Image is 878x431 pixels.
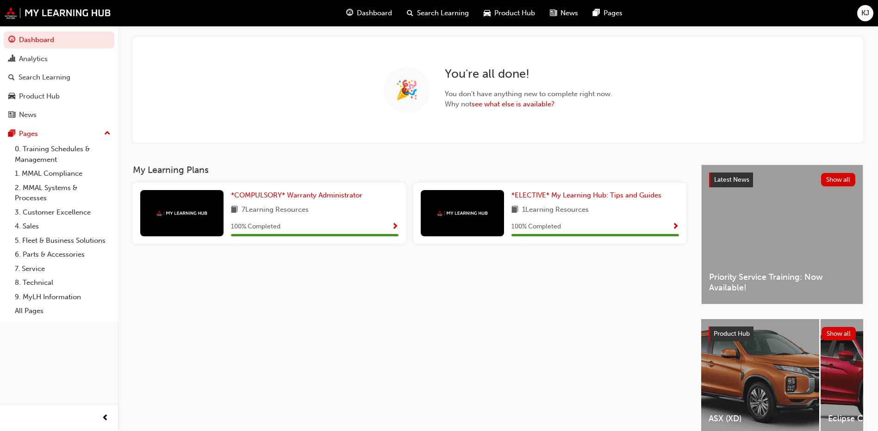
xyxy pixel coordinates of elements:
[522,204,589,216] span: 1 Learning Resources
[511,190,665,201] a: *ELECTIVE* My Learning Hub: Tips and Guides
[484,7,491,19] span: car-icon
[604,8,623,18] span: Pages
[709,326,856,341] a: Product HubShow all
[231,191,362,199] span: *COMPULSORY* Warranty Administrator
[392,223,399,231] span: Show Progress
[8,130,15,138] span: pages-icon
[339,4,399,23] a: guage-iconDashboard
[19,72,70,83] div: Search Learning
[4,88,114,105] a: Product Hub
[445,67,612,81] h2: You ' re all done!
[542,4,585,23] a: news-iconNews
[11,290,114,304] a: 9. MyLH Information
[19,91,60,102] div: Product Hub
[511,204,518,216] span: book-icon
[5,7,111,19] img: mmal
[11,276,114,290] a: 8. Technical
[407,7,413,19] span: search-icon
[19,129,38,139] div: Pages
[19,54,48,64] div: Analytics
[392,221,399,233] button: Show Progress
[4,125,114,142] button: Pages
[709,272,855,293] span: Priority Service Training: Now Available!
[8,36,15,44] span: guage-icon
[437,210,488,216] img: mmal
[550,7,557,19] span: news-icon
[472,100,554,108] a: see what else is available?
[511,222,561,232] span: 100 % Completed
[395,85,418,95] span: 🎉
[8,55,15,63] span: chart-icon
[8,92,15,101] span: car-icon
[104,128,111,140] span: up-icon
[346,7,353,19] span: guage-icon
[672,223,679,231] span: Show Progress
[11,205,114,220] a: 3. Customer Excellence
[11,142,114,166] a: 0. Training Schedules & Management
[4,30,114,125] button: DashboardAnalyticsSearch LearningProduct HubNews
[231,190,366,201] a: *COMPULSORY* Warranty Administrator
[560,8,578,18] span: News
[11,234,114,248] a: 5. Fleet & Business Solutions
[445,99,612,110] span: Why not
[822,327,856,340] button: Show all
[445,89,612,99] span: You don ' t have anything new to complete right now.
[231,222,280,232] span: 100 % Completed
[4,50,114,68] a: Analytics
[8,74,15,82] span: search-icon
[701,165,863,304] a: Latest NewsShow allPriority Service Training: Now Available!
[857,5,873,21] button: KJ
[133,165,686,175] h3: My Learning Plans
[19,110,37,120] div: News
[11,304,114,318] a: All Pages
[8,111,15,119] span: news-icon
[11,247,114,262] a: 6. Parts & Accessories
[511,191,661,199] span: *ELECTIVE* My Learning Hub: Tips and Guides
[494,8,535,18] span: Product Hub
[11,219,114,234] a: 4. Sales
[11,181,114,205] a: 2. MMAL Systems & Processes
[156,210,207,216] img: mmal
[4,106,114,123] a: News
[11,262,114,276] a: 7. Service
[231,204,238,216] span: book-icon
[357,8,392,18] span: Dashboard
[585,4,630,23] a: pages-iconPages
[417,8,469,18] span: Search Learning
[476,4,542,23] a: car-iconProduct Hub
[709,413,812,424] span: ASX (XD)
[714,330,750,338] span: Product Hub
[714,176,749,184] span: Latest News
[821,173,856,186] button: Show all
[4,31,114,49] a: Dashboard
[399,4,476,23] a: search-iconSearch Learning
[11,166,114,181] a: 1. MMAL Compliance
[102,413,109,424] span: prev-icon
[672,221,679,233] button: Show Progress
[4,69,114,86] a: Search Learning
[709,172,855,187] a: Latest NewsShow all
[242,204,309,216] span: 7 Learning Resources
[861,8,869,18] span: KJ
[593,7,600,19] span: pages-icon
